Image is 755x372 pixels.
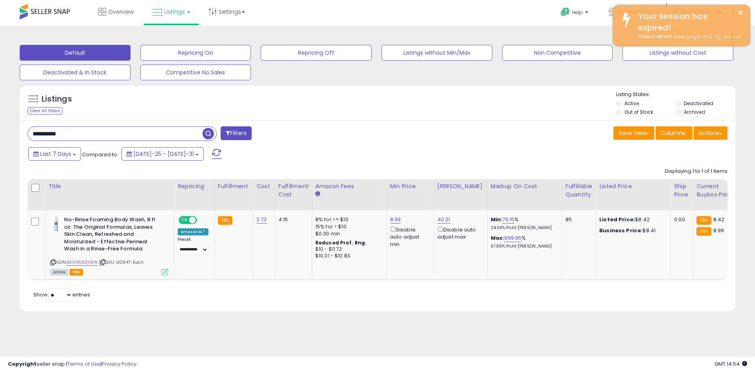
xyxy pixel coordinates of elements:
div: Min Price [390,182,431,191]
div: $10 - $11.72 [315,246,381,253]
button: Repricing On [140,45,251,61]
label: Deactivated [684,100,713,107]
a: 2.73 [256,216,267,224]
a: 79.15 [502,216,514,224]
i: Get Help [560,7,570,17]
div: Markup on Cost [491,182,559,191]
span: | SKU: 00947-Each [99,259,144,265]
b: Business Price: [599,227,643,234]
p: 24.04% Profit [PERSON_NAME] [491,225,556,231]
a: Help [554,1,596,26]
span: FBA [70,269,83,276]
button: Last 7 Days [28,147,81,161]
a: 999.95 [504,234,521,242]
div: Preset: [178,237,208,255]
div: Disable auto adjust min [390,225,428,248]
button: Columns [656,126,692,140]
div: Repricing [178,182,211,191]
h5: Listings [42,94,72,105]
div: Your session has expired! [632,11,744,33]
div: Displaying 1 to 1 of 1 items [665,168,727,175]
span: ON [179,217,189,224]
b: Reduced Prof. Rng. [315,239,367,246]
span: Last 7 Days [40,150,71,158]
div: % [491,216,556,231]
button: Non Competitive [502,45,613,61]
button: Default [20,45,131,61]
label: Active [624,100,639,107]
div: Ship Price [674,182,690,199]
span: All listings currently available for purchase on Amazon [50,269,68,276]
span: Listings [164,8,185,16]
span: Overview [108,8,134,16]
span: Show: entries [33,291,90,298]
div: Cost [256,182,272,191]
button: Listings without Min/Max [381,45,492,61]
div: 4.15 [278,216,306,223]
span: OFF [196,217,208,224]
div: $8.42 [599,216,665,223]
div: Fulfillment [218,182,250,191]
div: Current Buybox Price [696,182,737,199]
button: Actions [694,126,727,140]
span: Columns [661,129,685,137]
button: Deactivated & In Stock [20,65,131,80]
div: 8% for <= $10 [315,216,381,223]
div: Fulfillable Quantity [565,182,593,199]
div: $0.30 min [315,230,381,237]
small: FBA [218,216,232,225]
img: 31Ljmmb9dFL._SL40_.jpg [50,216,62,232]
div: ASIN: [50,216,168,274]
b: No-Rinse Foaming Body Wash, 8 fl oz: The Original Formulas, Leaves Skin Clean, Refreshed and Mois... [64,216,160,255]
div: Listed Price [599,182,667,191]
b: Min: [491,216,503,223]
small: Amazon Fees. [315,191,320,198]
small: FBA [696,216,711,225]
span: Compared to: [82,151,118,158]
div: Amazon AI * [178,228,208,235]
a: B09N55QY8W [66,259,98,266]
p: Listing States: [616,91,735,98]
div: 85 [565,216,590,223]
span: Help [572,9,583,16]
a: 8.99 [390,216,401,224]
span: [DATE]-25 - [DATE]-31 [133,150,194,158]
label: Archived [684,109,705,115]
div: Amazon Fees [315,182,383,191]
button: Competitive No Sales [140,65,251,80]
p: 67.89% Profit [PERSON_NAME] [491,244,556,249]
div: $10.01 - $10.83 [315,253,381,259]
button: × [737,8,744,18]
div: $8.41 [599,227,665,234]
button: Repricing Off [261,45,372,61]
div: Fulfillment Cost [278,182,309,199]
div: Clear All Filters [28,107,63,115]
button: Save View [613,126,654,140]
button: Filters [221,126,251,140]
div: Please refresh your page and log back in [632,33,744,41]
span: 8.99 [713,227,724,234]
small: FBA [696,227,711,236]
div: % [491,235,556,249]
span: 8.42 [713,216,725,223]
label: Out of Stock [624,109,653,115]
b: Listed Price: [599,216,635,223]
div: 15% for > $10 [315,223,381,230]
div: Disable auto adjust max [437,225,481,241]
button: Listings without Cost [622,45,733,61]
b: Max: [491,234,505,242]
button: [DATE]-25 - [DATE]-31 [122,147,204,161]
th: The percentage added to the cost of goods (COGS) that forms the calculator for Min & Max prices. [487,179,562,210]
a: 40.21 [437,216,450,224]
div: 0.00 [674,216,687,223]
div: [PERSON_NAME] [437,182,484,191]
div: Title [48,182,171,191]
